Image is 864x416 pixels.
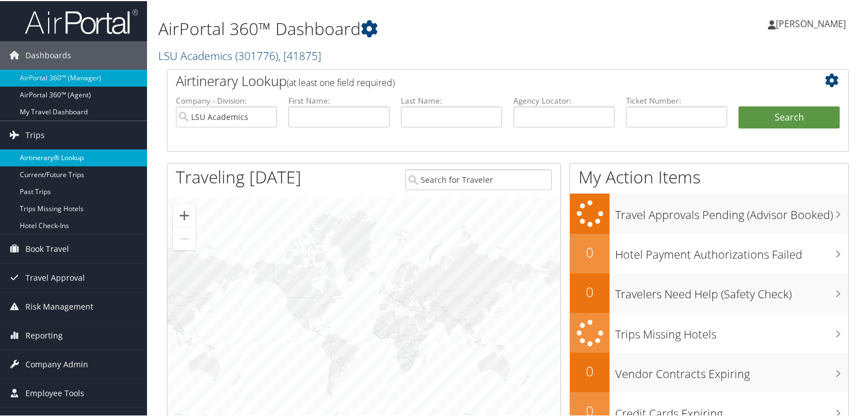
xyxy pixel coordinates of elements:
[25,349,88,378] span: Company Admin
[401,94,502,105] label: Last Name:
[287,75,395,88] span: (at least one field required)
[25,291,93,320] span: Risk Management
[25,120,45,148] span: Trips
[173,226,196,249] button: Zoom out
[405,168,552,189] input: Search for Traveler
[570,233,848,272] a: 0Hotel Payment Authorizations Failed
[615,280,848,301] h3: Travelers Need Help (Safety Check)
[25,378,84,406] span: Employee Tools
[570,312,848,352] a: Trips Missing Hotels
[278,47,321,62] span: , [ 41875 ]
[776,16,846,29] span: [PERSON_NAME]
[615,320,848,341] h3: Trips Missing Hotels
[176,70,783,89] h2: Airtinerary Lookup
[570,281,610,301] h2: 0
[570,361,610,380] h2: 0
[513,94,615,105] label: Agency Locator:
[570,192,848,233] a: Travel Approvals Pending (Advisor Booked)
[768,6,857,40] a: [PERSON_NAME]
[176,164,301,188] h1: Traveling [DATE]
[173,203,196,226] button: Zoom in
[25,263,85,291] span: Travel Approval
[626,94,727,105] label: Ticket Number:
[158,47,321,62] a: LSU Academics
[25,40,71,68] span: Dashboards
[25,320,63,349] span: Reporting
[570,351,848,391] a: 0Vendor Contracts Expiring
[615,359,848,381] h3: Vendor Contracts Expiring
[25,7,138,34] img: airportal-logo.png
[570,164,848,188] h1: My Action Items
[176,94,277,105] label: Company - Division:
[615,200,848,222] h3: Travel Approvals Pending (Advisor Booked)
[25,234,69,262] span: Book Travel
[570,242,610,261] h2: 0
[615,240,848,261] h3: Hotel Payment Authorizations Failed
[738,105,840,128] button: Search
[570,272,848,312] a: 0Travelers Need Help (Safety Check)
[158,16,624,40] h1: AirPortal 360™ Dashboard
[288,94,390,105] label: First Name:
[235,47,278,62] span: ( 301776 )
